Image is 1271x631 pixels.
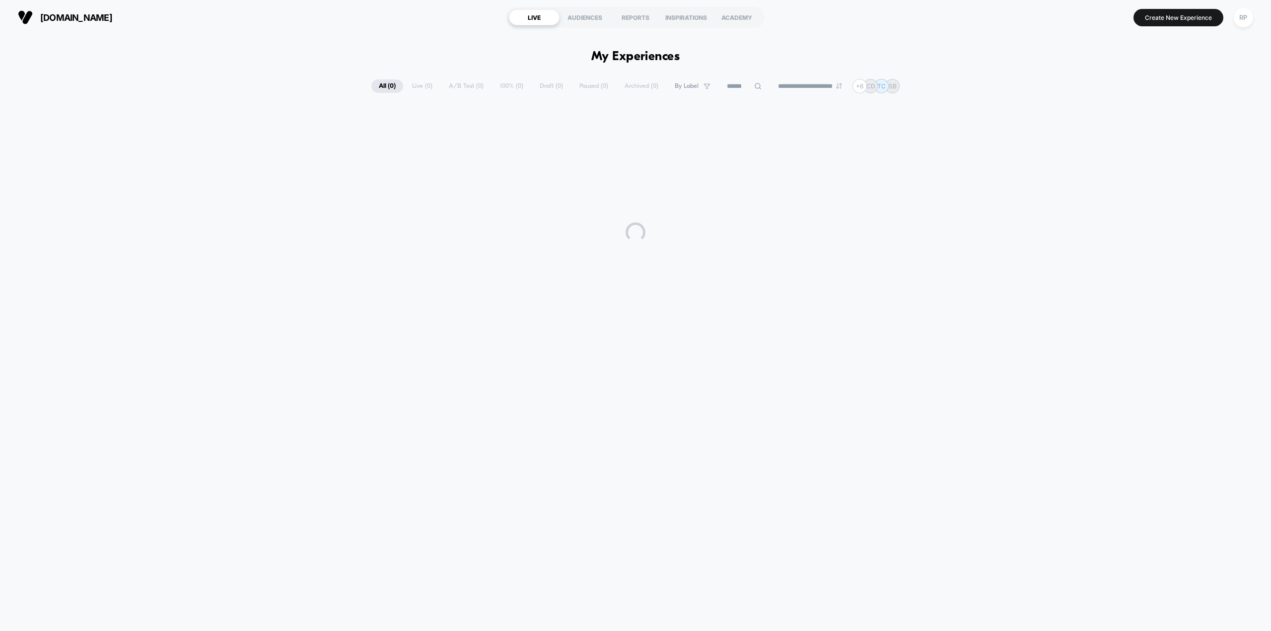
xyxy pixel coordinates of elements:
[836,83,842,89] img: end
[852,79,867,93] div: + 6
[675,82,699,90] span: By Label
[610,9,661,25] div: REPORTS
[866,82,875,90] p: CD
[15,9,115,25] button: [DOMAIN_NAME]
[509,9,560,25] div: LIVE
[711,9,762,25] div: ACADEMY
[591,50,680,64] h1: My Experiences
[877,82,886,90] p: TC
[661,9,711,25] div: INSPIRATIONS
[1234,8,1253,27] div: RP
[1133,9,1223,26] button: Create New Experience
[40,12,112,23] span: [DOMAIN_NAME]
[560,9,610,25] div: AUDIENCES
[1231,7,1256,28] button: RP
[371,79,403,93] span: All ( 0 )
[18,10,33,25] img: Visually logo
[889,82,897,90] p: SB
